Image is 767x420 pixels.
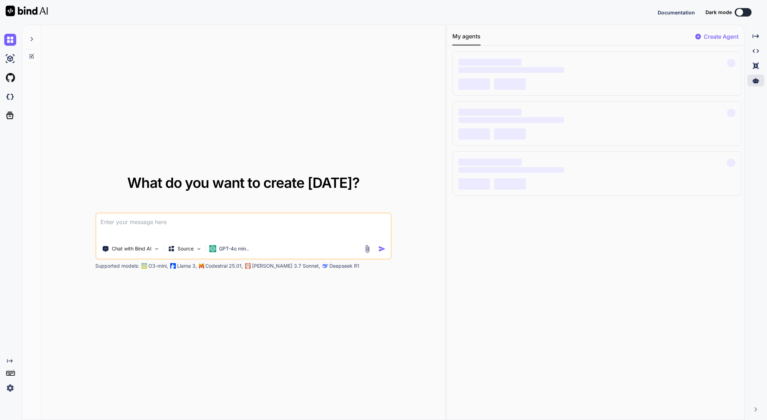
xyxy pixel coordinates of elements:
p: O3-mini, [148,262,168,269]
img: attachment [363,245,371,253]
p: [PERSON_NAME] 3.7 Sonnet, [252,262,320,269]
span: ‌ [458,178,490,190]
img: Llama2 [170,263,176,269]
p: Create Agent [704,32,739,41]
img: settings [4,382,16,394]
span: ‌ [727,159,735,167]
span: ‌ [458,159,522,166]
button: Documentation [658,9,695,16]
p: Chat with Bind AI [112,245,152,252]
img: githubLight [4,72,16,84]
span: Documentation [658,9,695,15]
img: GPT-4o mini [209,245,216,252]
p: Llama 3, [177,262,197,269]
button: My agents [452,32,481,45]
span: ‌ [727,59,735,67]
img: Pick Models [196,246,202,252]
img: ai-studio [4,53,16,65]
p: GPT-4o min.. [219,245,249,252]
img: Mistral-AI [199,263,204,268]
p: Source [178,245,194,252]
span: What do you want to create [DATE]? [127,174,360,191]
span: ‌ [458,167,564,173]
span: ‌ [458,59,522,66]
span: ‌ [458,67,564,73]
span: ‌ [727,109,735,117]
p: Codestral 25.01, [205,262,243,269]
span: ‌ [494,128,526,140]
span: ‌ [458,128,490,140]
span: ‌ [494,178,526,190]
span: ‌ [458,109,522,116]
img: Bind AI [6,6,48,16]
img: claude [322,263,328,269]
p: Deepseek R1 [329,262,359,269]
img: claude [245,263,251,269]
span: Dark mode [705,9,732,16]
img: icon [378,245,386,253]
span: ‌ [458,117,564,123]
img: Pick Tools [154,246,160,252]
span: ‌ [494,78,526,90]
img: GPT-4 [141,263,147,269]
img: chat [4,34,16,46]
p: Supported models: [95,262,139,269]
img: darkCloudIdeIcon [4,91,16,103]
span: ‌ [458,78,490,90]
